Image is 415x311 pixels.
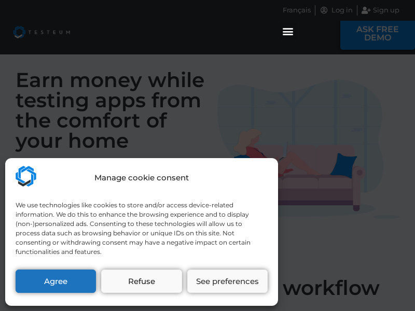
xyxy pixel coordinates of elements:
[16,166,36,187] img: Testeum.com - Application crowdtesting platform
[101,270,182,293] button: Refuse
[280,22,297,39] div: Menu Toggle
[187,270,268,293] button: See preferences
[16,270,96,293] button: Agree
[16,201,267,257] div: We use technologies like cookies to store and/or access device-related information. We do this to...
[94,172,189,184] div: Manage cookie consent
